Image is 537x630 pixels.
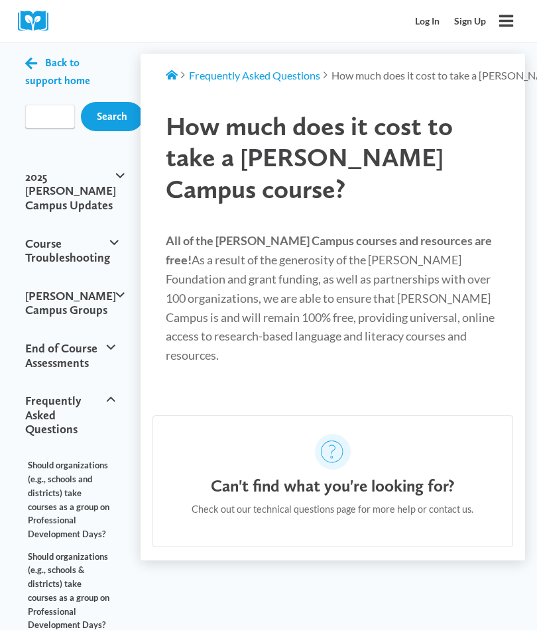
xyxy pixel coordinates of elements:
[81,102,143,131] input: Search
[25,56,90,87] span: Back to support home
[25,105,75,129] form: Search form
[166,233,492,267] strong: All of the [PERSON_NAME] Campus courses and resources are free!
[25,54,115,89] a: Back to support home
[192,501,473,517] p: Check out our technical questions page for more help or contact us.
[19,329,121,382] button: End of Course Assessments
[166,231,501,365] p: As a result of the generosity of the [PERSON_NAME] Foundation and grant funding, as well as partn...
[166,69,178,81] a: Support Home
[18,11,58,31] img: Cox Campus
[408,9,447,34] a: Log In
[19,225,121,277] button: Course Troubleshooting
[408,9,493,34] nav: Secondary Mobile Navigation
[447,9,493,34] a: Sign Up
[19,277,121,329] button: [PERSON_NAME] Campus Groups
[493,8,519,34] button: Open menu
[189,69,320,81] a: Frequently Asked Questions
[19,382,121,448] button: Frequently Asked Questions
[166,110,453,205] span: How much does it cost to take a [PERSON_NAME] Campus course?
[19,158,121,225] button: 2025 [PERSON_NAME] Campus Updates
[25,105,75,129] input: Search input
[19,454,121,545] a: Should organizations (e.g., schools and districts) take courses as a group on Professional Develo...
[211,476,455,496] h4: Can't find what you're looking for?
